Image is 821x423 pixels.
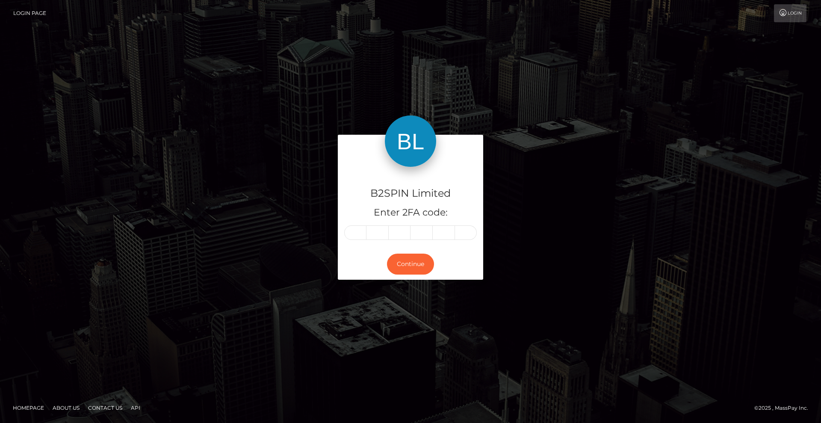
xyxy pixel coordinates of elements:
h5: Enter 2FA code: [344,206,477,219]
div: © 2025 , MassPay Inc. [754,403,815,413]
a: Contact Us [85,401,126,414]
a: Login [774,4,806,22]
a: Login Page [13,4,46,22]
h4: B2SPIN Limited [344,186,477,201]
a: Homepage [9,401,47,414]
a: About Us [49,401,83,414]
img: B2SPIN Limited [385,115,436,167]
a: API [127,401,144,414]
button: Continue [387,254,434,275]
